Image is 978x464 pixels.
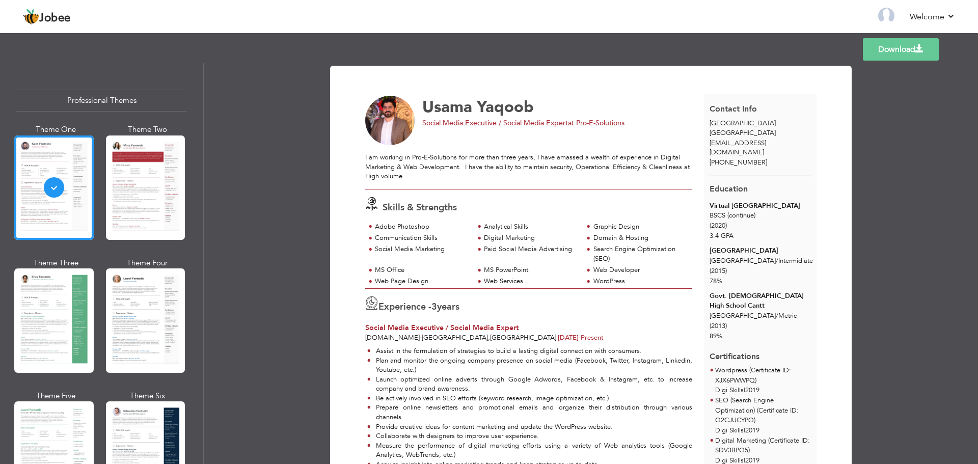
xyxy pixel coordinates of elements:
span: Education [710,183,748,195]
div: Theme Six [108,391,187,401]
div: Professional Themes [16,90,187,112]
span: BSCS (continue) [710,211,755,220]
span: (2015) [710,266,727,276]
div: I am working in Pro-E-Solutions for more than three years, I have amassed a wealth of experience ... [365,153,692,181]
span: Experience - [378,301,431,313]
div: Domain & Hosting [593,233,687,243]
label: years [431,301,459,314]
div: Theme Three [16,258,96,268]
div: MS Office [375,265,468,275]
div: Web Services [484,277,577,286]
div: [GEOGRAPHIC_DATA] [710,246,811,256]
span: [DATE] [558,333,581,342]
span: (2020) [710,221,727,230]
span: Digital Marketing (Certificate ID: SDV3BPQ5) [715,436,810,455]
a: Download [863,38,939,61]
div: Communication Skills [375,233,468,243]
span: Social Media Executive / Social Media Expert [365,323,519,333]
span: Wordpress (Certificate ID: XJX6PWWPQ) [715,366,791,385]
span: [GEOGRAPHIC_DATA] Intermidiate [710,256,813,265]
div: Analytical Skills [484,222,577,232]
span: - [420,333,422,342]
div: WordPress [593,277,687,286]
span: Usama [422,96,472,118]
img: jobee.io [23,9,39,25]
div: Theme Two [108,124,187,135]
span: Certifications [710,343,759,363]
div: Theme Five [16,391,96,401]
span: | [556,333,558,342]
li: Provide creative ideas for content marketing and update the WordPress website. [367,422,692,432]
span: (2013) [710,321,727,331]
span: - [579,333,581,342]
li: Plan and monitor the ongoing company presence on social media (Facebook, Twitter, Instagram, Link... [367,356,692,375]
span: | [744,386,745,395]
span: Contact Info [710,103,757,115]
span: 3.4 GPA [710,231,733,240]
span: Jobee [39,13,71,24]
span: Yaqoob [477,96,534,118]
span: [GEOGRAPHIC_DATA] [490,333,556,342]
span: [GEOGRAPHIC_DATA] [710,119,776,128]
div: Paid Social Media Advertising [484,244,577,254]
li: Collaborate with designers to improve user experience. [367,431,692,441]
a: Jobee [23,9,71,25]
div: Virtual [GEOGRAPHIC_DATA] [710,201,811,211]
span: 3 [431,301,437,313]
span: / [776,256,778,265]
span: Present [558,333,604,342]
span: [GEOGRAPHIC_DATA] [422,333,488,342]
div: Theme Four [108,258,187,268]
div: Adobe Photoshop [375,222,468,232]
li: Prepare online newsletters and promotional emails and organize their distribution through various... [367,403,692,422]
span: [PHONE_NUMBER] [710,158,767,167]
span: 89% [710,332,722,341]
div: Social Media Marketing [375,244,468,254]
span: / [776,311,778,320]
span: [EMAIL_ADDRESS][DOMAIN_NAME] [710,139,766,157]
div: Theme One [16,124,96,135]
div: Graphic Design [593,222,687,232]
p: Digi Skills 2019 [715,386,811,396]
span: [DOMAIN_NAME] [365,333,420,342]
span: at Pro-E-Solutions [568,118,624,128]
span: Skills & Strengths [383,201,457,214]
span: | [744,426,745,435]
div: Web Page Design [375,277,468,286]
span: [GEOGRAPHIC_DATA] [710,128,776,138]
li: Assist in the formulation of strategies to build a lasting digital connection with consumers. [367,346,692,356]
span: , [488,333,490,342]
div: Digital Marketing [484,233,577,243]
li: Launch optimized online adverts through Google Adwords, Facebook & Instagram, etc. to increase co... [367,375,692,394]
span: SEO (Search Engine Optimization) (Certificate ID: Q2CJUCYPQ) [715,396,799,425]
span: 78% [710,277,722,286]
div: Search Engine Optimization (SEO) [593,244,687,263]
span: Social Media Executive / Social Media Expert [422,118,568,128]
li: Be actively involved in SEO efforts (keyword research, image optimization, etc.) [367,394,692,403]
div: Govt. [DEMOGRAPHIC_DATA] High School Cantt [710,291,811,310]
li: Measure the performance of digital marketing efforts using a variety of Web analytics tools (Goog... [367,441,692,460]
div: Web Developer [593,265,687,275]
img: Profile Img [878,8,894,24]
span: [GEOGRAPHIC_DATA] Metric [710,311,797,320]
img: No image [365,96,415,146]
p: Digi Skills 2019 [715,426,811,436]
a: Welcome [910,11,955,23]
div: MS PowerPoint [484,265,577,275]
